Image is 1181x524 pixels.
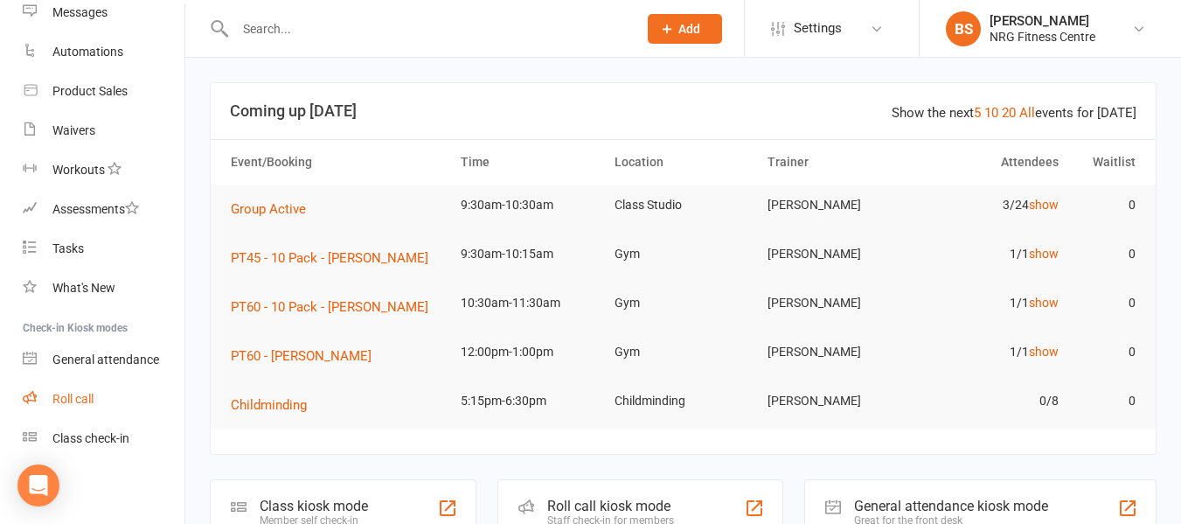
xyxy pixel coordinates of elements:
a: 5 [974,105,981,121]
td: 0 [1066,332,1143,373]
span: Add [678,22,700,36]
th: Waitlist [1066,140,1143,185]
th: Attendees [914,140,1067,185]
div: Workouts [52,163,105,177]
button: PT45 - 10 Pack - [PERSON_NAME] [231,248,441,269]
td: 0 [1066,381,1143,422]
td: 3/24 [914,185,1067,226]
td: 9:30am-10:15am [453,234,607,275]
button: PT60 - [PERSON_NAME] [231,346,384,367]
h3: Coming up [DATE] [230,102,1136,120]
span: PT60 - 10 Pack - [PERSON_NAME] [231,299,428,315]
a: Waivers [23,111,184,150]
a: Roll call [23,380,184,419]
span: PT60 - [PERSON_NAME] [231,348,372,364]
div: [PERSON_NAME] [990,13,1095,29]
a: All [1019,105,1035,121]
div: Automations [52,45,123,59]
td: [PERSON_NAME] [760,234,914,275]
a: show [1029,345,1059,359]
span: Settings [794,9,842,48]
a: Assessments [23,190,184,229]
td: Gym [607,234,761,275]
td: Childminding [607,381,761,422]
div: General attendance [52,353,159,367]
div: Show the next events for [DATE] [892,102,1136,123]
div: BS [946,11,981,46]
td: Gym [607,283,761,324]
button: Add [648,14,722,44]
a: What's New [23,269,184,308]
div: General attendance kiosk mode [854,498,1048,514]
td: 0 [1066,185,1143,226]
td: 1/1 [914,234,1067,275]
td: [PERSON_NAME] [760,332,914,373]
td: Gym [607,332,761,373]
th: Location [607,140,761,185]
a: Product Sales [23,72,184,111]
input: Search... [230,17,625,41]
div: NRG Fitness Centre [990,29,1095,45]
button: PT60 - 10 Pack - [PERSON_NAME] [231,297,441,318]
div: Assessments [52,202,139,216]
span: Group Active [231,201,306,217]
a: General attendance kiosk mode [23,340,184,380]
td: [PERSON_NAME] [760,381,914,422]
div: Product Sales [52,84,128,98]
td: 10:30am-11:30am [453,283,607,324]
button: Group Active [231,199,318,220]
div: Messages [52,5,108,19]
td: 5:15pm-6:30pm [453,381,607,422]
td: 0 [1066,283,1143,324]
td: 1/1 [914,283,1067,324]
button: Childminding [231,395,319,416]
a: Class kiosk mode [23,419,184,458]
td: Class Studio [607,185,761,226]
div: Class check-in [52,431,129,445]
div: Class kiosk mode [260,498,368,514]
div: Roll call kiosk mode [547,498,674,514]
td: 1/1 [914,332,1067,373]
a: show [1029,247,1059,261]
td: 9:30am-10:30am [453,185,607,226]
a: Workouts [23,150,184,190]
a: show [1029,296,1059,310]
a: Tasks [23,229,184,269]
div: Roll call [52,392,94,406]
span: Childminding [231,397,307,413]
td: [PERSON_NAME] [760,185,914,226]
a: 20 [1002,105,1016,121]
div: Tasks [52,241,84,255]
td: 0/8 [914,381,1067,422]
span: PT45 - 10 Pack - [PERSON_NAME] [231,250,428,266]
th: Event/Booking [223,140,453,185]
th: Time [453,140,607,185]
div: Open Intercom Messenger [17,465,59,507]
a: 10 [984,105,998,121]
div: What's New [52,281,115,295]
td: [PERSON_NAME] [760,283,914,324]
a: show [1029,198,1059,212]
th: Trainer [760,140,914,185]
a: Automations [23,32,184,72]
td: 12:00pm-1:00pm [453,332,607,373]
div: Waivers [52,123,95,137]
td: 0 [1066,234,1143,275]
